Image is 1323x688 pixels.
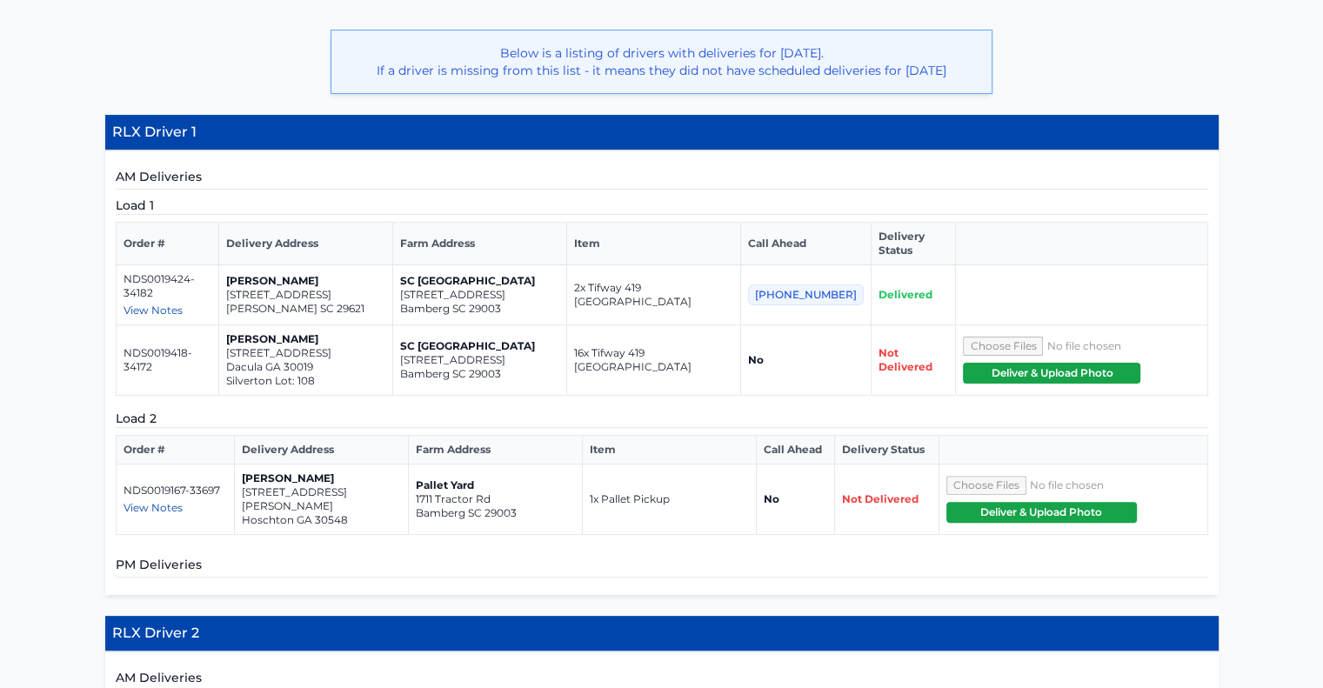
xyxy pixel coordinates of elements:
td: 1x Pallet Pickup [583,464,757,535]
th: Call Ahead [757,436,835,464]
span: View Notes [124,304,183,317]
h5: AM Deliveries [116,168,1208,190]
p: NDS0019418-34172 [124,346,211,374]
p: Bamberg SC 29003 [400,302,559,316]
strong: No [764,492,779,505]
th: Delivery Address [235,436,409,464]
th: Farm Address [392,223,566,265]
p: [PERSON_NAME] SC 29621 [226,302,385,316]
span: Not Delivered [879,346,932,373]
th: Delivery Address [218,223,392,265]
p: [PERSON_NAME] [226,332,385,346]
th: Farm Address [409,436,583,464]
strong: No [748,353,764,366]
p: Bamberg SC 29003 [416,506,575,520]
p: Silverton Lot: 108 [226,374,385,388]
h4: RLX Driver 1 [105,115,1219,150]
th: Item [583,436,757,464]
h5: Load 2 [116,410,1208,428]
th: Order # [116,223,218,265]
p: 1711 Tractor Rd [416,492,575,506]
span: Delivered [879,288,932,301]
td: 2x Tifway 419 [GEOGRAPHIC_DATA] [566,265,740,325]
button: Deliver & Upload Photo [946,502,1137,523]
td: 16x Tifway 419 [GEOGRAPHIC_DATA] [566,325,740,396]
p: [STREET_ADDRESS] [400,353,559,367]
th: Item [566,223,740,265]
span: View Notes [124,501,183,514]
th: Delivery Status [871,223,956,265]
th: Delivery Status [835,436,939,464]
th: Order # [116,436,235,464]
p: [PERSON_NAME] [226,274,385,288]
button: Deliver & Upload Photo [963,363,1140,384]
p: [STREET_ADDRESS] [226,346,385,360]
h5: PM Deliveries [116,556,1208,578]
p: NDS0019424-34182 [124,272,211,300]
p: [STREET_ADDRESS][PERSON_NAME] [242,485,401,513]
p: Dacula GA 30019 [226,360,385,374]
p: Below is a listing of drivers with deliveries for [DATE]. If a driver is missing from this list -... [345,44,978,79]
p: SC [GEOGRAPHIC_DATA] [400,274,559,288]
th: Call Ahead [740,223,871,265]
p: [STREET_ADDRESS] [400,288,559,302]
p: NDS0019167-33697 [124,484,228,498]
p: Hoschton GA 30548 [242,513,401,527]
span: Not Delivered [842,492,919,505]
span: [PHONE_NUMBER] [748,284,864,305]
p: [STREET_ADDRESS] [226,288,385,302]
p: Pallet Yard [416,478,575,492]
p: Bamberg SC 29003 [400,367,559,381]
p: SC [GEOGRAPHIC_DATA] [400,339,559,353]
h4: RLX Driver 2 [105,616,1219,651]
h5: Load 1 [116,197,1208,215]
p: [PERSON_NAME] [242,471,401,485]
